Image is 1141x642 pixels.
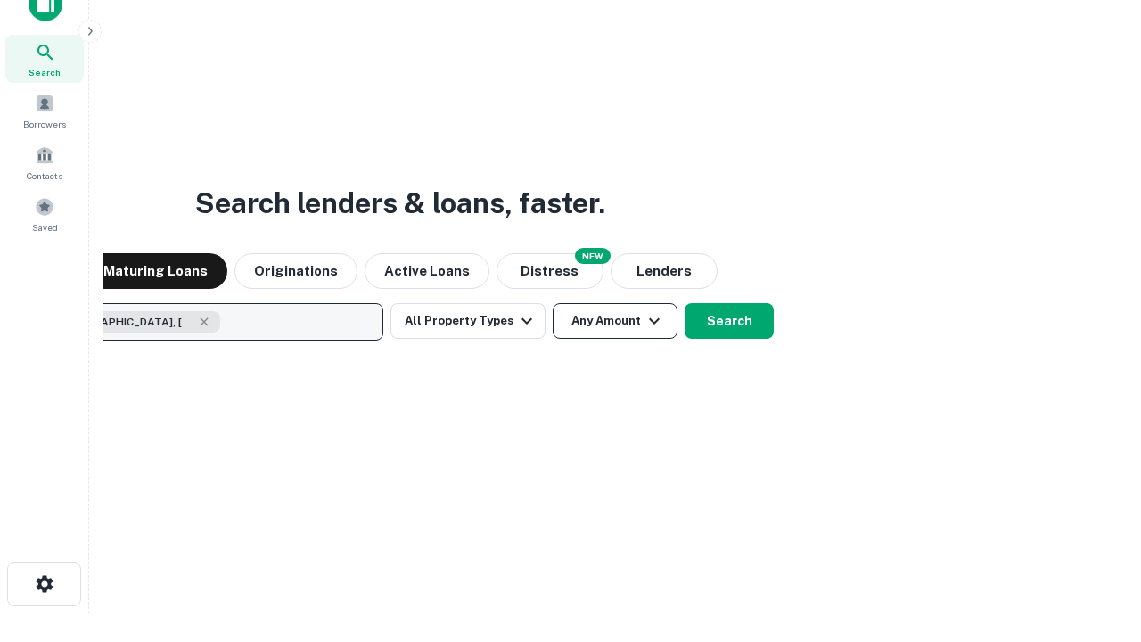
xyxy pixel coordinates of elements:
[27,303,383,341] button: [GEOGRAPHIC_DATA], [GEOGRAPHIC_DATA], [GEOGRAPHIC_DATA]
[611,253,718,289] button: Lenders
[497,253,603,289] button: Search distressed loans with lien and other non-mortgage details.
[32,220,58,235] span: Saved
[29,65,61,79] span: Search
[685,303,774,339] button: Search
[84,253,227,289] button: Maturing Loans
[195,182,605,225] h3: Search lenders & loans, faster.
[5,138,84,186] a: Contacts
[1052,499,1141,585] iframe: Chat Widget
[5,35,84,83] a: Search
[23,117,66,131] span: Borrowers
[27,169,62,183] span: Contacts
[60,314,193,330] span: [GEOGRAPHIC_DATA], [GEOGRAPHIC_DATA], [GEOGRAPHIC_DATA]
[5,190,84,238] a: Saved
[234,253,357,289] button: Originations
[365,253,489,289] button: Active Loans
[5,86,84,135] a: Borrowers
[575,248,611,264] div: NEW
[553,303,677,339] button: Any Amount
[390,303,546,339] button: All Property Types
